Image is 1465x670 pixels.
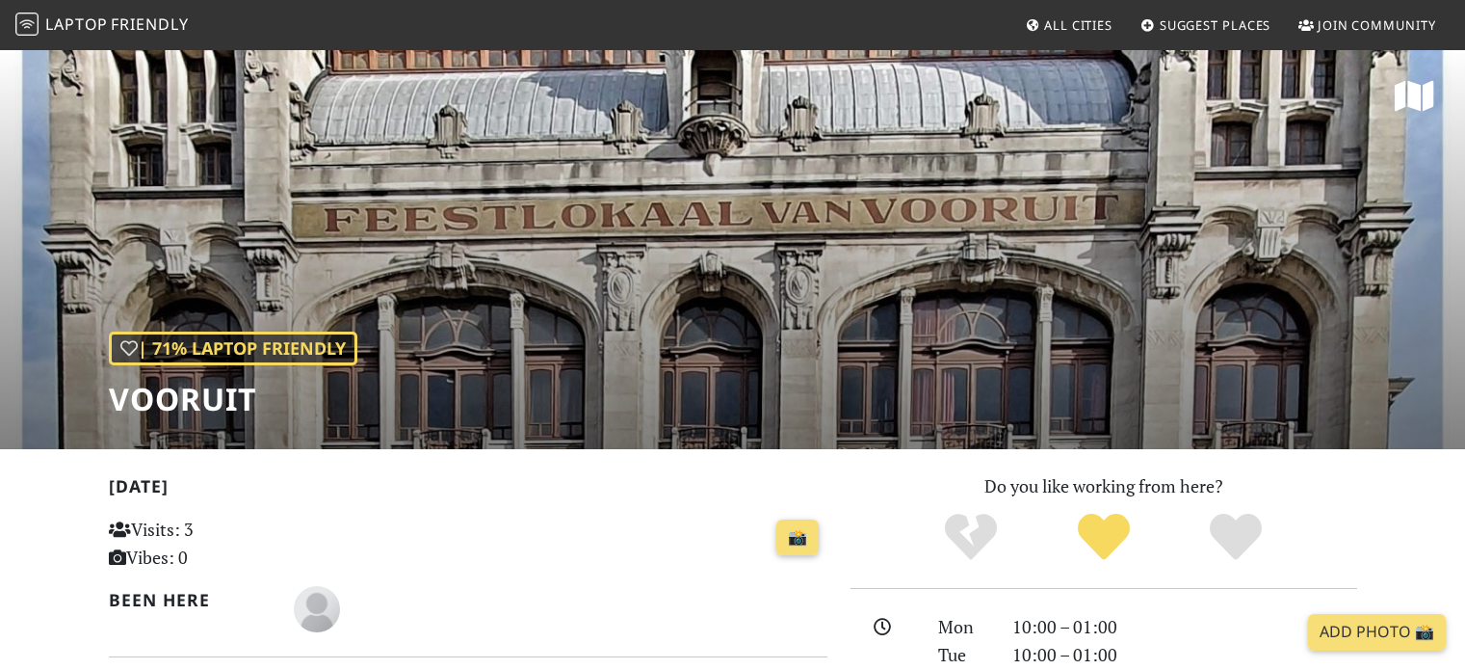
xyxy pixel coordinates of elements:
[776,520,819,556] a: 📸
[1017,8,1120,42] a: All Cities
[109,332,357,365] div: | 71% Laptop Friendly
[111,13,188,35] span: Friendly
[904,511,1037,564] div: No
[1169,511,1302,564] div: Definitely!
[1133,8,1279,42] a: Suggest Places
[109,516,333,572] p: Visits: 3 Vibes: 0
[1291,8,1444,42] a: Join Community
[15,9,189,42] a: LaptopFriendly LaptopFriendly
[45,13,108,35] span: Laptop
[1044,16,1112,34] span: All Cities
[1001,641,1369,669] div: 10:00 – 01:00
[1037,511,1170,564] div: Yes
[1160,16,1271,34] span: Suggest Places
[294,586,340,632] img: blank-535327c66bd565773addf3077783bbfce4b00ec00e9fd257753287c682c7fa38.png
[1001,613,1369,641] div: 10:00 – 01:00
[109,590,272,610] h2: Been here
[927,613,1000,641] div: Mon
[850,472,1357,500] p: Do you like working from here?
[109,381,357,417] h1: Vooruit
[1318,16,1436,34] span: Join Community
[109,476,827,504] h2: [DATE]
[927,641,1000,669] div: Tue
[1308,614,1446,651] a: Add Photo 📸
[15,13,39,36] img: LaptopFriendly
[294,596,340,619] span: Emma Nuchelmans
